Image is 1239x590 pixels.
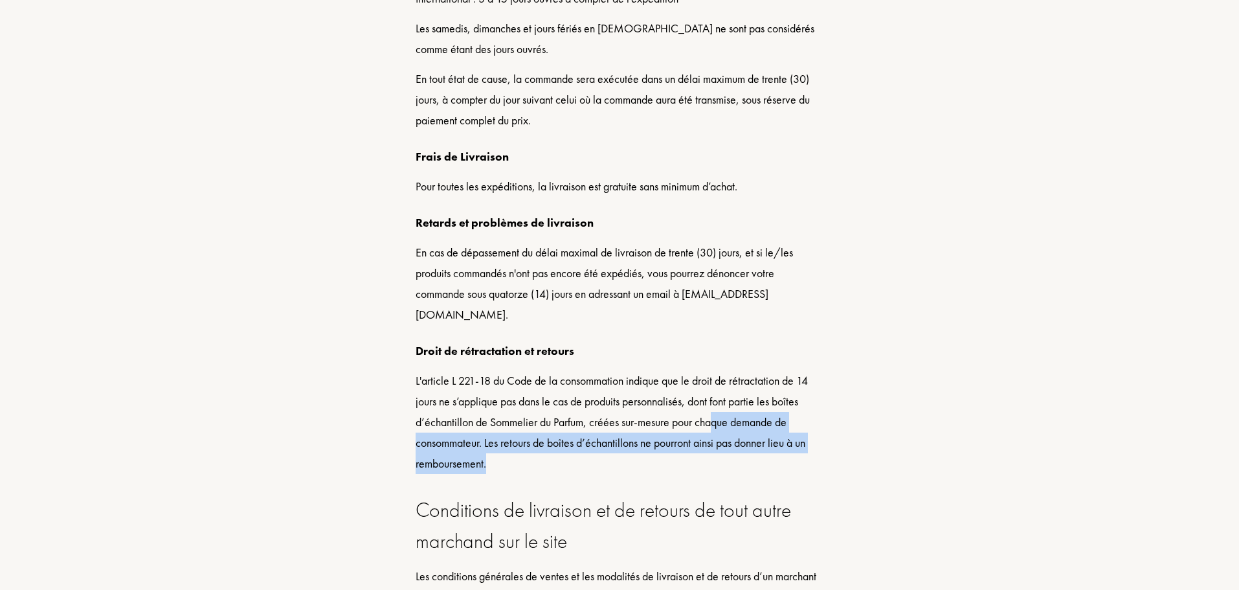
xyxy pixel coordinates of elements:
[416,242,823,325] div: En cas de dépassement du délai maximal de livraison de trente (30) jours, et si le/les produits c...
[416,146,823,167] div: Frais de Livraison
[416,18,823,60] div: Les samedis, dimanches et jours fériés en [DEMOGRAPHIC_DATA] ne sont pas considérés comme étant d...
[416,495,823,557] div: Conditions de livraison et de retours de tout autre marchand sur le site
[416,341,823,361] div: Droit de rétractation et retours
[416,69,823,131] div: En tout état de cause, la commande sera exécutée dans un délai maximum de trente (30) jours, à co...
[416,176,823,197] div: Pour toutes les expéditions, la livraison est gratuite sans minimum d’achat.
[416,370,823,474] div: L'article L 221-18 du Code de la consommation indique que le droit de rétractation de 14 jours ne...
[416,212,823,233] div: Retards et problèmes de livraison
